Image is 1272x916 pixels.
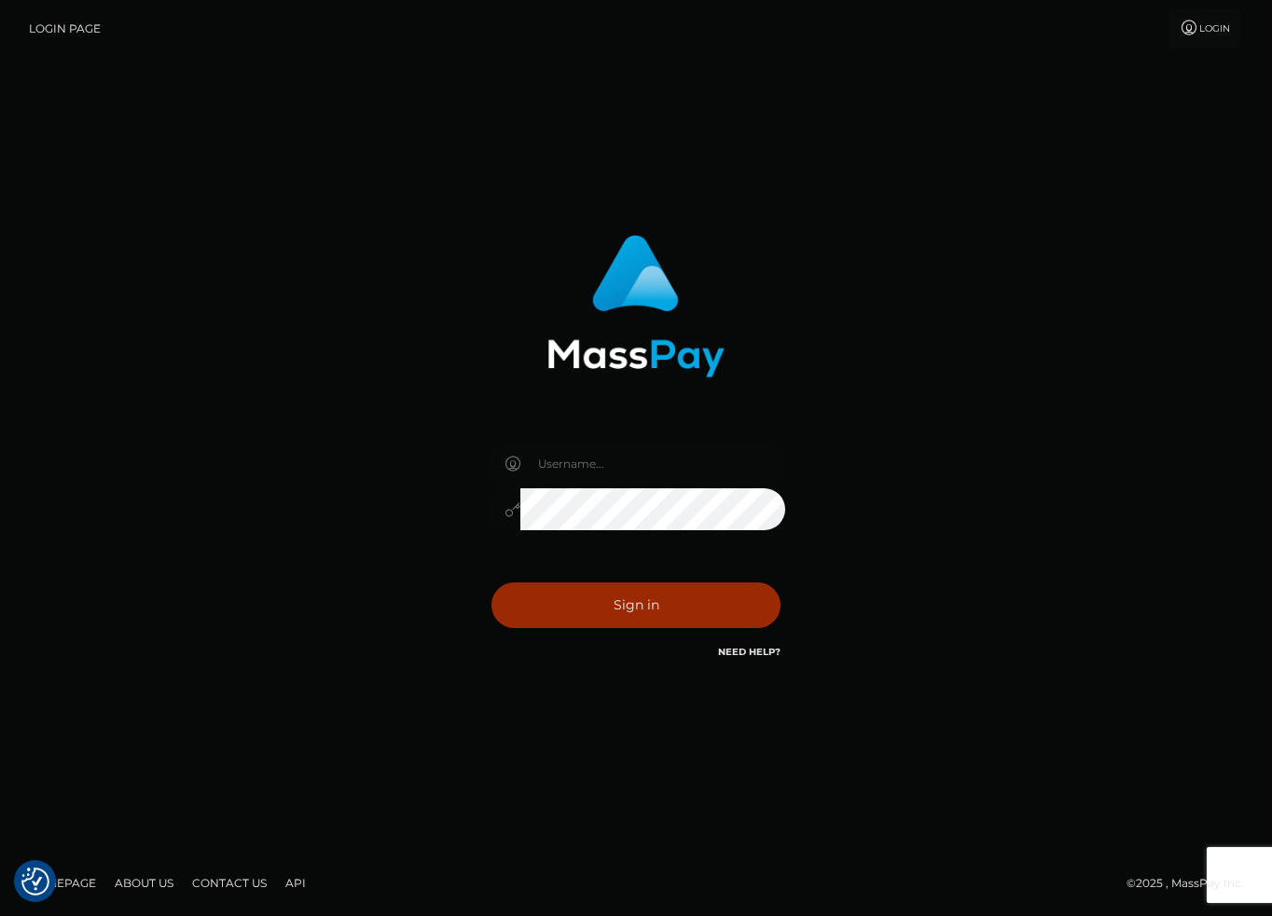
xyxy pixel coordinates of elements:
[21,868,49,895] button: Consent Preferences
[107,868,181,897] a: About Us
[21,868,104,897] a: Homepage
[1127,873,1258,894] div: © 2025 , MassPay Inc.
[491,582,781,628] button: Sign in
[1169,9,1240,48] a: Login
[547,235,725,377] img: MassPay Login
[520,443,785,485] input: Username...
[718,646,781,658] a: Need Help?
[185,868,274,897] a: Contact Us
[278,868,313,897] a: API
[29,9,101,48] a: Login Page
[21,868,49,895] img: Revisit consent button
